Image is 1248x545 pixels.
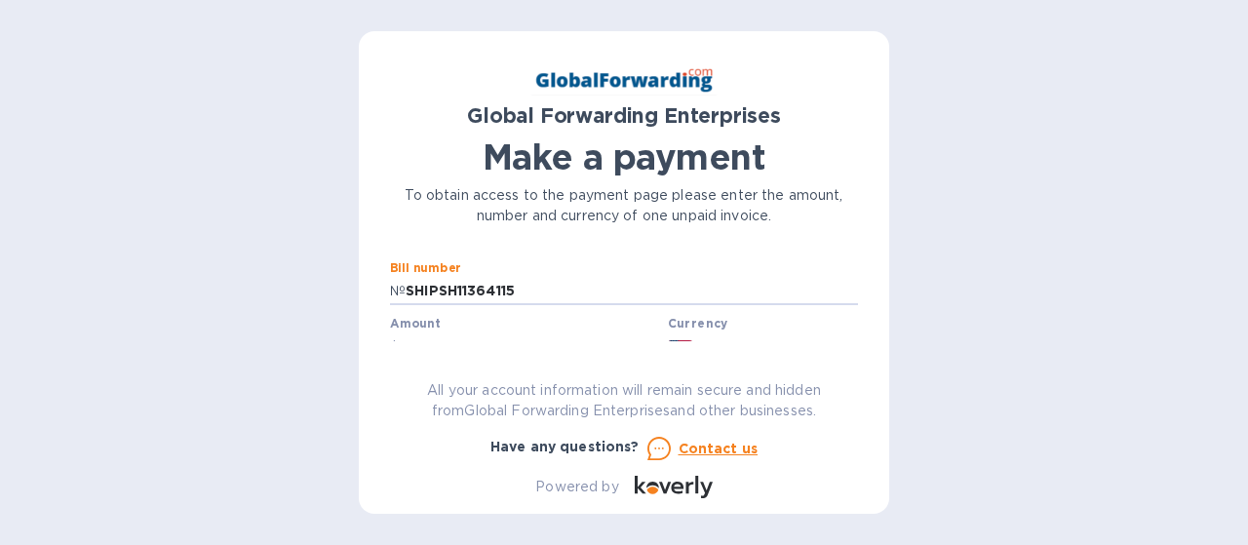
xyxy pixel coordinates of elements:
[390,281,406,301] p: №
[668,316,728,331] b: Currency
[406,277,858,306] input: Enter bill number
[390,319,440,331] label: Amount
[399,332,660,362] input: 0.00
[535,477,618,497] p: Powered by
[668,340,694,354] img: USD
[390,185,858,226] p: To obtain access to the payment page please enter the amount, number and currency of one unpaid i...
[490,439,640,454] b: Have any questions?
[390,136,858,177] h1: Make a payment
[390,380,858,421] p: All your account information will remain secure and hidden from Global Forwarding Enterprises and...
[390,337,399,358] p: $
[467,103,781,128] b: Global Forwarding Enterprises
[390,262,460,274] label: Bill number
[701,339,730,355] b: USD
[679,441,759,456] u: Contact us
